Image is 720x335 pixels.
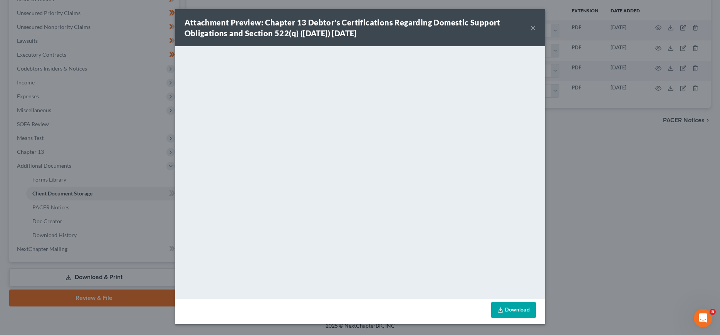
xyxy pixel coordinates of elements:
span: 5 [710,309,716,315]
iframe: <object ng-attr-data='[URL][DOMAIN_NAME]' type='application/pdf' width='100%' height='650px'></ob... [175,46,545,297]
button: × [530,23,536,32]
iframe: Intercom live chat [694,309,712,327]
strong: Attachment Preview: Chapter 13 Debtor's Certifications Regarding Domestic Support Obligations and... [185,18,500,38]
a: Download [491,302,536,318]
